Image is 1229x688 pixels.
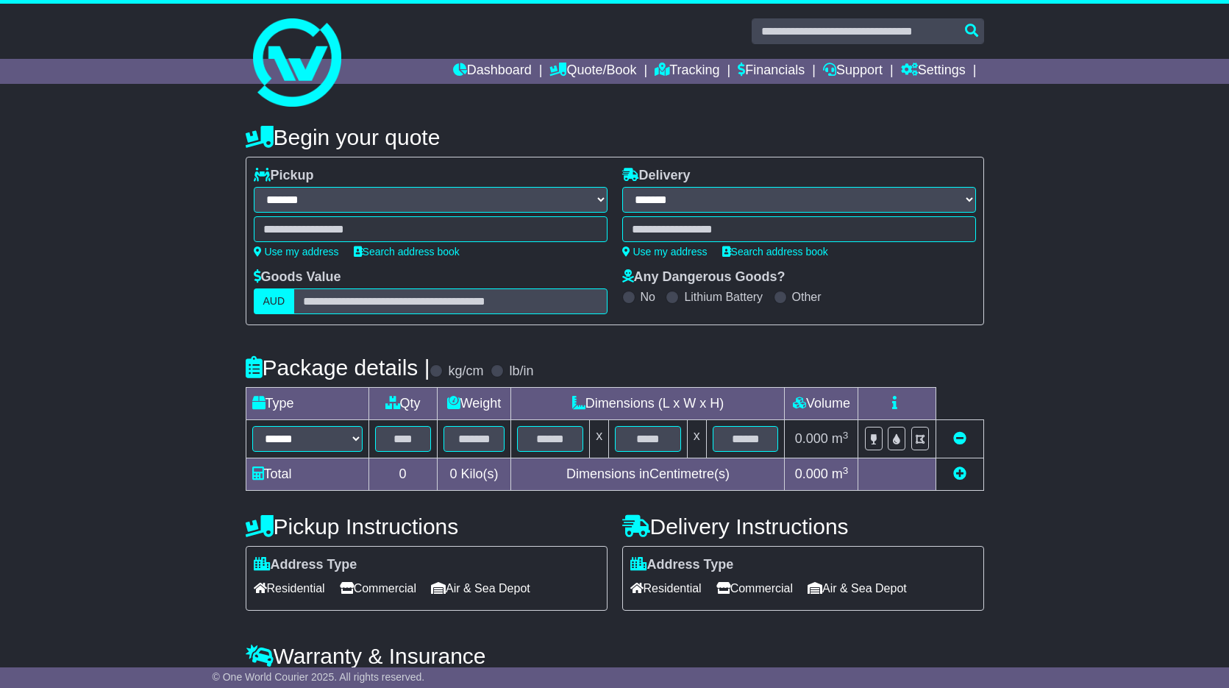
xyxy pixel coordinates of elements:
[437,388,511,420] td: Weight
[832,431,849,446] span: m
[687,420,706,458] td: x
[511,388,785,420] td: Dimensions (L x W x H)
[511,458,785,491] td: Dimensions in Centimetre(s)
[630,577,702,600] span: Residential
[368,388,437,420] td: Qty
[246,514,608,539] h4: Pickup Instructions
[254,269,341,286] label: Goods Value
[795,431,828,446] span: 0.000
[716,577,793,600] span: Commercial
[792,290,822,304] label: Other
[953,467,966,481] a: Add new item
[246,388,368,420] td: Type
[832,467,849,481] span: m
[901,59,966,84] a: Settings
[622,246,708,258] a: Use my address
[622,514,984,539] h4: Delivery Instructions
[246,644,984,668] h4: Warranty & Insurance
[684,290,763,304] label: Lithium Battery
[808,577,907,600] span: Air & Sea Depot
[254,577,325,600] span: Residential
[354,246,460,258] a: Search address book
[437,458,511,491] td: Kilo(s)
[340,577,416,600] span: Commercial
[213,671,425,683] span: © One World Courier 2025. All rights reserved.
[453,59,532,84] a: Dashboard
[549,59,636,84] a: Quote/Book
[368,458,437,491] td: 0
[254,288,295,314] label: AUD
[590,420,609,458] td: x
[449,467,457,481] span: 0
[843,430,849,441] sup: 3
[254,557,357,573] label: Address Type
[622,168,691,184] label: Delivery
[431,577,530,600] span: Air & Sea Depot
[622,269,786,286] label: Any Dangerous Goods?
[630,557,734,573] label: Address Type
[738,59,805,84] a: Financials
[246,458,368,491] td: Total
[254,246,339,258] a: Use my address
[246,125,984,149] h4: Begin your quote
[254,168,314,184] label: Pickup
[785,388,858,420] td: Volume
[722,246,828,258] a: Search address book
[843,465,849,476] sup: 3
[641,290,655,304] label: No
[448,363,483,380] label: kg/cm
[246,355,430,380] h4: Package details |
[823,59,883,84] a: Support
[953,431,966,446] a: Remove this item
[509,363,533,380] label: lb/in
[795,467,828,481] span: 0.000
[655,59,719,84] a: Tracking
